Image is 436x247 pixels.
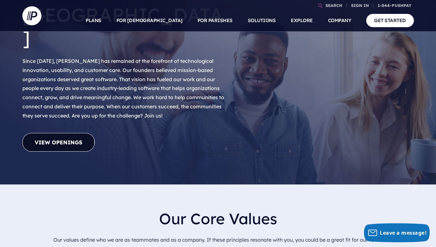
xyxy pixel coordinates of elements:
[366,14,414,27] a: GET STARTED
[22,133,95,152] a: View Openings
[198,9,233,32] a: FOR PARISHES
[291,9,313,32] a: EXPLORE
[116,9,182,32] a: FOR [DEMOGRAPHIC_DATA]
[27,205,409,233] h2: Our Core Values
[22,58,224,119] span: Since [DATE], [PERSON_NAME] has remained at the forefront of technological innovation, usability,...
[328,9,351,32] a: COMPANY
[364,223,430,242] button: Leave a message!
[27,233,409,247] p: Our values define who we are as teammates and as a company. If these principles resonate with you...
[380,229,427,236] span: Leave a message!
[248,9,276,32] a: SOLUTIONS
[86,9,101,32] a: PLANS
